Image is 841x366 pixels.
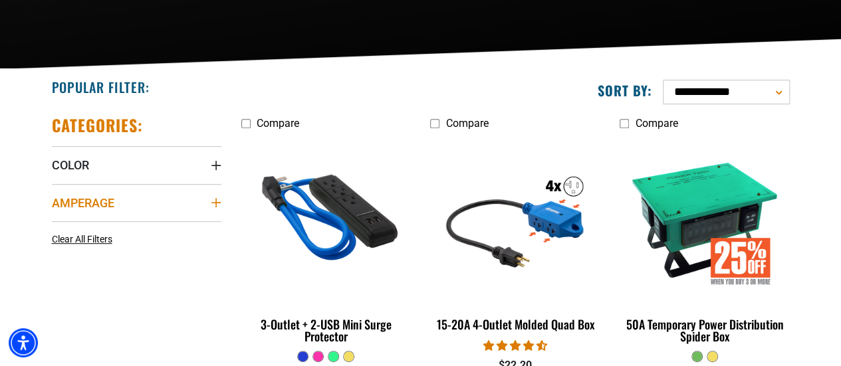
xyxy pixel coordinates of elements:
[483,339,547,352] span: 4.47 stars
[52,78,150,96] h2: Popular Filter:
[445,117,488,130] span: Compare
[257,117,299,130] span: Compare
[598,82,652,99] label: Sort by:
[241,318,411,342] div: 3-Outlet + 2-USB Mini Surge Protector
[52,234,112,244] span: Clear All Filters
[430,136,600,338] a: 15-20A 4-Outlet Molded Quad Box 15-20A 4-Outlet Molded Quad Box
[431,143,599,296] img: 15-20A 4-Outlet Molded Quad Box
[620,136,789,350] a: 50A Temporary Power Distribution Spider Box 50A Temporary Power Distribution Spider Box
[52,184,221,221] summary: Amperage
[430,318,600,330] div: 15-20A 4-Outlet Molded Quad Box
[620,318,789,342] div: 50A Temporary Power Distribution Spider Box
[52,115,144,136] h2: Categories:
[635,117,677,130] span: Compare
[621,143,788,296] img: 50A Temporary Power Distribution Spider Box
[52,157,89,173] span: Color
[52,232,118,246] a: Clear All Filters
[242,143,410,296] img: blue
[52,146,221,183] summary: Color
[52,195,114,211] span: Amperage
[241,136,411,350] a: blue 3-Outlet + 2-USB Mini Surge Protector
[9,328,38,357] div: Accessibility Menu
